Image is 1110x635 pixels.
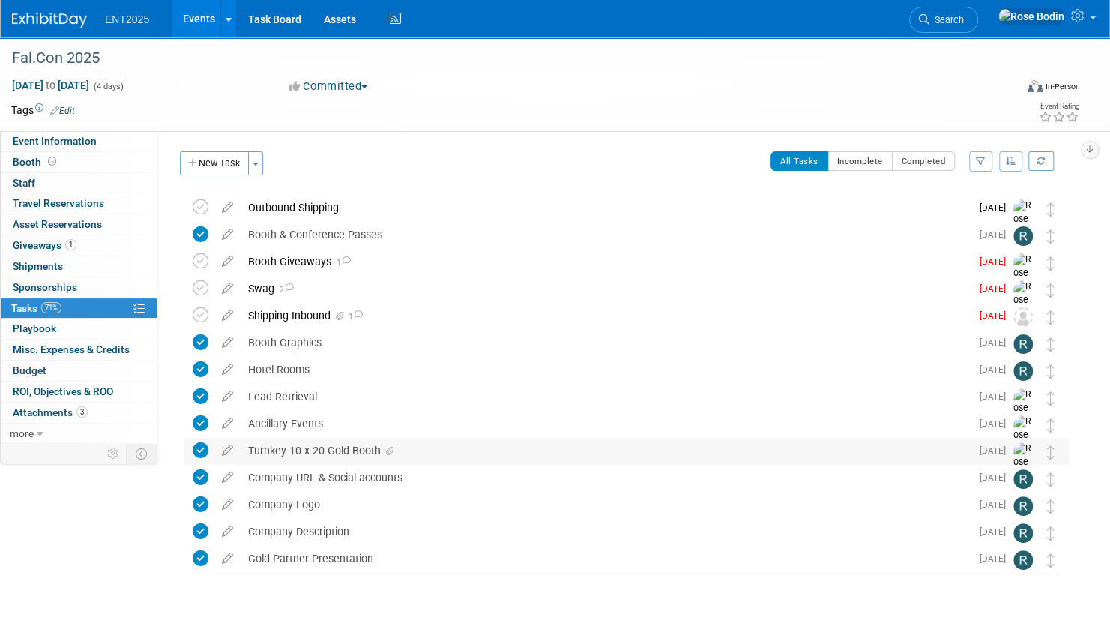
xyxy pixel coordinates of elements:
a: Asset Reservations [1,214,157,235]
i: Move task [1047,499,1055,514]
a: Search [909,7,978,33]
span: Search [929,14,964,25]
img: Rose Bodin [1013,280,1036,334]
a: Tasks71% [1,298,157,319]
span: [DATE] [980,310,1013,321]
div: Company Description [241,519,971,544]
a: edit [214,471,241,484]
img: Randy McDonald [1013,469,1033,489]
div: Outbound Shipping [241,195,971,220]
img: Unassigned [1013,307,1033,327]
span: [DATE] [980,364,1013,375]
a: edit [214,552,241,565]
img: Randy McDonald [1013,523,1033,543]
span: [DATE] [980,283,1013,294]
div: Ancillary Events [241,411,971,436]
span: Tasks [11,302,61,314]
span: [DATE] [980,202,1013,213]
span: to [43,79,58,91]
a: Playbook [1,319,157,339]
i: Move task [1047,553,1055,568]
img: Rose Bodin [1013,253,1036,307]
a: Travel Reservations [1,193,157,214]
img: Randy McDonald [1013,226,1033,246]
a: edit [214,282,241,295]
span: [DATE] [980,445,1013,456]
img: Rose Bodin [1013,388,1036,442]
span: Shipments [13,260,63,272]
i: Move task [1047,229,1055,244]
a: Booth [1,152,157,172]
a: Refresh [1028,151,1054,171]
span: [DATE] [980,229,1013,240]
div: Fal.Con 2025 [7,45,989,72]
div: Company Logo [241,492,971,517]
a: Misc. Expenses & Credits [1,340,157,360]
div: Gold Partner Presentation [241,546,971,571]
div: Booth Giveaways [241,249,971,274]
span: 71% [41,302,61,313]
i: Move task [1047,283,1055,298]
a: Giveaways1 [1,235,157,256]
span: Staff [13,177,35,189]
img: ExhibitDay [12,13,87,28]
span: Playbook [13,322,56,334]
span: 2 [274,285,294,295]
td: Tags [11,103,75,118]
span: ENT2025 [105,13,149,25]
span: [DATE] [980,418,1013,429]
span: Budget [13,364,46,376]
a: edit [214,444,241,457]
a: edit [214,417,241,430]
span: more [10,427,34,439]
a: edit [214,309,241,322]
button: Completed [892,151,956,171]
span: [DATE] [980,553,1013,564]
div: Company URL & Social accounts [241,465,971,490]
span: Asset Reservations [13,218,102,230]
a: edit [214,525,241,538]
a: ROI, Objectives & ROO [1,382,157,402]
td: Personalize Event Tab Strip [100,444,127,463]
a: Attachments3 [1,403,157,423]
span: 1 [346,312,363,322]
img: Randy McDonald [1013,334,1033,354]
a: Sponsorships [1,277,157,298]
a: Staff [1,173,157,193]
img: Randy McDonald [1013,496,1033,516]
span: (4 days) [92,82,124,91]
span: 1 [331,258,351,268]
span: 1 [65,239,76,250]
i: Move task [1047,418,1055,433]
span: [DATE] [980,256,1013,267]
button: Incomplete [827,151,893,171]
span: [DATE] [980,337,1013,348]
div: Swag [241,276,971,301]
span: Booth not reserved yet [45,156,59,167]
span: [DATE] [980,472,1013,483]
div: Event Format [920,78,1080,100]
img: Rose Bodin [1013,415,1036,469]
i: Move task [1047,310,1055,325]
i: Move task [1047,256,1055,271]
a: edit [214,336,241,349]
span: Sponsorships [13,281,77,293]
a: Edit [50,106,75,116]
img: Rose Bodin [1013,199,1036,253]
button: Committed [284,79,373,94]
a: edit [214,498,241,511]
a: more [1,424,157,444]
a: edit [214,228,241,241]
div: Lead Retrieval [241,384,971,409]
div: Booth & Conference Passes [241,222,971,247]
a: Shipments [1,256,157,277]
img: Rose Bodin [1013,442,1036,496]
img: Randy McDonald [1013,361,1033,381]
span: Giveaways [13,239,76,251]
span: ROI, Objectives & ROO [13,385,113,397]
i: Move task [1047,472,1055,487]
a: Event Information [1,131,157,151]
div: In-Person [1045,81,1080,92]
div: Booth Graphics [241,330,971,355]
a: edit [214,255,241,268]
